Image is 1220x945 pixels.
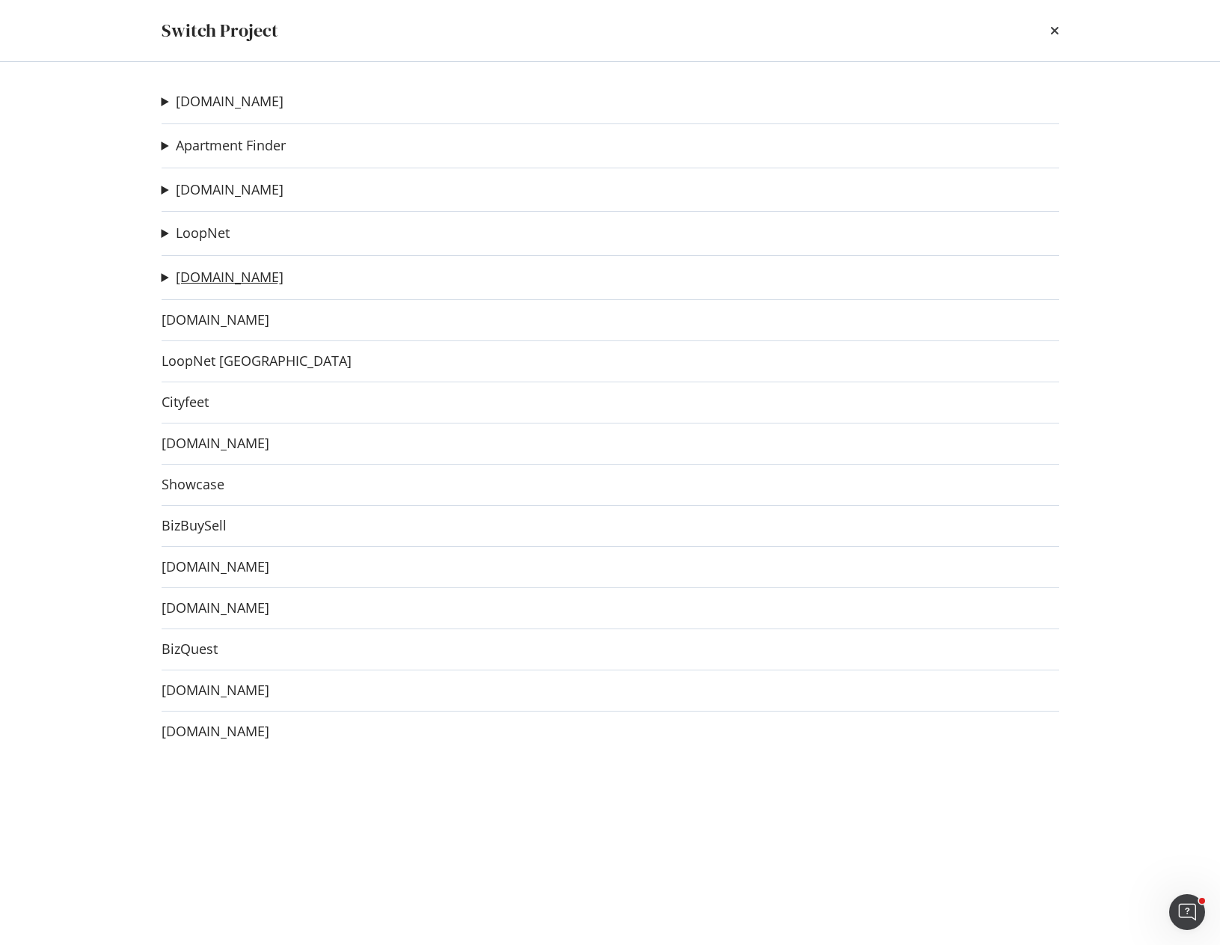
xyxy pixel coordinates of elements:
summary: LoopNet [162,224,230,243]
a: Apartment Finder [176,138,286,153]
a: BizQuest [162,641,218,657]
summary: [DOMAIN_NAME] [162,268,283,287]
a: [DOMAIN_NAME] [162,724,269,739]
summary: Apartment Finder [162,136,286,156]
summary: [DOMAIN_NAME] [162,180,283,200]
a: [DOMAIN_NAME] [162,435,269,451]
a: BizBuySell [162,518,227,533]
a: [DOMAIN_NAME] [176,269,283,285]
summary: [DOMAIN_NAME] [162,92,283,111]
a: [DOMAIN_NAME] [162,682,269,698]
a: LoopNet [GEOGRAPHIC_DATA] [162,353,352,369]
div: times [1050,18,1059,43]
a: LoopNet [176,225,230,241]
iframe: Intercom live chat [1169,894,1205,930]
a: Cityfeet [162,394,209,410]
a: [DOMAIN_NAME] [176,182,283,198]
div: Switch Project [162,18,278,43]
a: [DOMAIN_NAME] [162,312,269,328]
a: Showcase [162,477,224,492]
a: [DOMAIN_NAME] [162,600,269,616]
a: [DOMAIN_NAME] [176,94,283,109]
a: [DOMAIN_NAME] [162,559,269,575]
